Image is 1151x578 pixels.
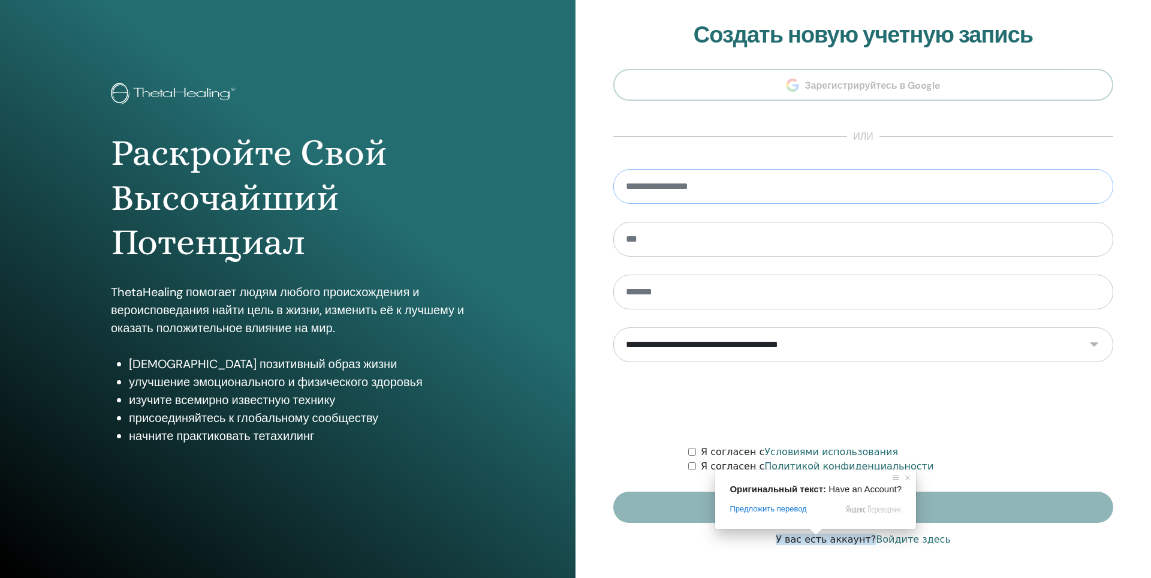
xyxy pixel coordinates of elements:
[776,532,951,547] a: У вас есть аккаунт?Войдите здесь
[828,484,902,494] span: Have an Account?
[701,446,764,457] ya-tr-span: Я согласен с
[129,374,423,390] ya-tr-span: улучшение эмоционального и физического здоровья
[776,534,876,545] ya-tr-span: У вас есть аккаунт?
[129,428,314,444] ya-tr-span: начните практиковать тетахилинг
[694,20,1033,50] ya-tr-span: Создать новую учетную запись
[772,380,954,427] iframe: reCAPTCHA
[853,130,873,143] ya-tr-span: или
[111,131,387,263] ya-tr-span: Раскройте Свой Высочайший Потенциал
[876,534,951,545] ya-tr-span: Войдите здесь
[764,446,898,457] a: Условиями использования
[701,460,764,472] ya-tr-span: Я согласен с
[111,284,464,336] ya-tr-span: ThetaHealing помогает людям любого происхождения и вероисповедания найти цель в жизни, изменить е...
[730,504,806,514] span: Предложить перевод
[764,460,933,472] a: Политикой конфиденциальности
[129,356,397,372] ya-tr-span: [DEMOGRAPHIC_DATA] позитивный образ жизни
[129,392,335,408] ya-tr-span: изучите всемирно известную технику
[129,410,378,426] ya-tr-span: присоединяйтесь к глобальному сообществу
[730,484,826,494] span: Оригинальный текст:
